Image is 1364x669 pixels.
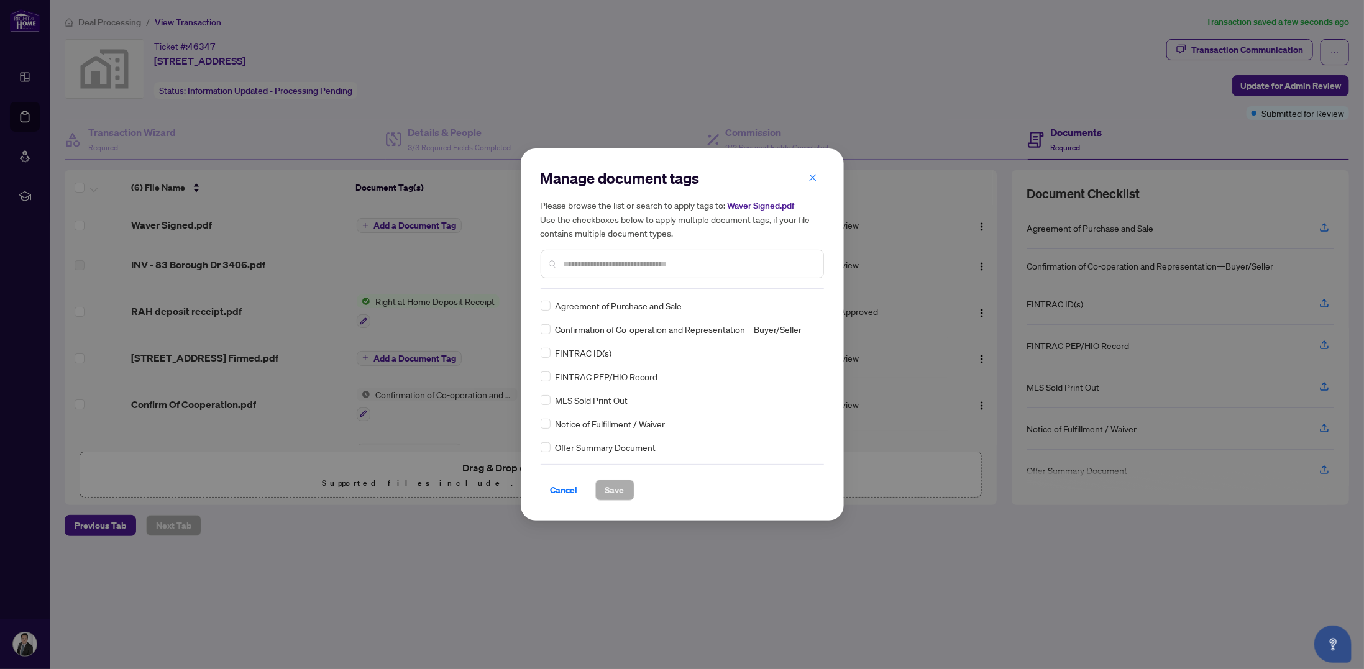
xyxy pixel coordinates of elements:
span: Confirmation of Co-operation and Representation—Buyer/Seller [556,322,802,336]
button: Cancel [541,480,588,501]
button: Save [595,480,634,501]
h5: Please browse the list or search to apply tags to: Use the checkboxes below to apply multiple doc... [541,198,824,240]
button: Open asap [1314,626,1352,663]
span: MLS Sold Print Out [556,393,628,407]
span: Offer Summary Document [556,440,656,454]
span: FINTRAC PEP/HIO Record [556,370,658,383]
span: close [808,173,817,182]
h2: Manage document tags [541,168,824,188]
span: Waver Signed.pdf [728,200,795,211]
span: Notice of Fulfillment / Waiver [556,417,666,430]
span: Agreement of Purchase and Sale [556,299,682,312]
span: Cancel [551,480,578,500]
span: FINTRAC ID(s) [556,346,612,360]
